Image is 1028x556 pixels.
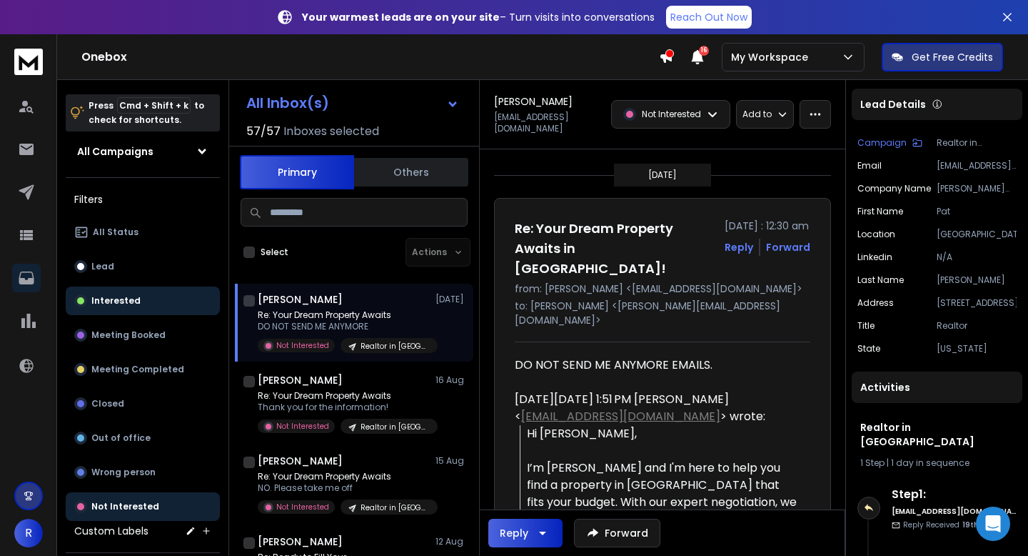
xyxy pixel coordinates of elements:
[488,519,563,547] button: Reply
[276,502,329,512] p: Not Interested
[515,357,799,374] div: DO NOT SEND ME ANYMORE EMAILS.
[527,425,799,442] div: Hi [PERSON_NAME],
[258,309,429,321] p: Re: Your Dream Property Awaits
[648,169,677,181] p: [DATE]
[91,398,124,409] p: Closed
[258,373,343,387] h1: [PERSON_NAME]
[258,292,343,307] h1: [PERSON_NAME]
[91,432,151,444] p: Out of office
[235,89,470,117] button: All Inbox(s)
[857,206,903,217] p: First Name
[117,97,191,114] span: Cmd + Shift + k
[494,94,573,109] h1: [PERSON_NAME]
[66,458,220,487] button: Wrong person
[731,50,814,64] p: My Workspace
[860,97,926,111] p: Lead Details
[66,189,220,209] h3: Filters
[670,10,747,24] p: Reach Out Now
[937,229,1017,240] p: [GEOGRAPHIC_DATA]
[494,111,603,134] p: [EMAIL_ADDRESS][DOMAIN_NAME]
[361,341,429,352] p: Realtor in [GEOGRAPHIC_DATA]
[435,455,468,467] p: 15 Aug
[937,137,1017,149] p: Realtor in [GEOGRAPHIC_DATA]
[937,183,1017,194] p: [PERSON_NAME] Real Estate
[14,519,43,547] button: R
[857,343,880,354] p: State
[699,46,709,56] span: 16
[742,109,772,120] p: Add to
[937,343,1017,354] p: [US_STATE]
[857,320,875,332] p: title
[74,524,148,538] h3: Custom Labels
[882,43,1003,71] button: Get Free Credits
[515,282,810,296] p: from: [PERSON_NAME] <[EMAIL_ADDRESS][DOMAIN_NAME]>
[66,355,220,384] button: Meeting Completed
[857,137,922,149] button: Campaign
[240,155,354,189] button: Primary
[860,457,1014,469] div: |
[860,420,1014,449] h1: Realtor in [GEOGRAPHIC_DATA]
[93,227,138,238] p: All Status
[246,123,281,140] span: 57 / 57
[515,299,810,327] p: to: [PERSON_NAME] <[PERSON_NAME][EMAIL_ADDRESS][DOMAIN_NAME]>
[521,408,720,425] a: [EMAIL_ADDRESS][DOMAIN_NAME]
[91,295,141,307] p: Interested
[725,219,810,233] p: [DATE] : 12:30 am
[89,99,204,127] p: Press to check for shortcuts.
[857,137,907,149] p: Campaign
[283,123,379,140] h3: Inboxes selected
[66,321,220,349] button: Meeting Booked
[91,329,166,341] p: Meeting Booked
[66,287,220,315] button: Interested
[66,424,220,452] button: Out of office
[66,137,220,166] button: All Campaigns
[66,492,220,521] button: Not Interested
[937,297,1017,309] p: [STREET_ADDRESS]
[515,219,716,279] h1: Re: Your Dream Property Awaits in [GEOGRAPHIC_DATA]!
[258,482,429,494] p: NO. Please take me off
[852,372,1022,403] div: Activities
[725,240,753,254] button: Reply
[903,520,997,530] p: Reply Received
[91,501,159,512] p: Not Interested
[857,160,882,172] p: Email
[857,297,894,309] p: Address
[258,471,429,482] p: Re: Your Dream Property Awaits
[246,96,329,110] h1: All Inbox(s)
[937,320,1017,332] p: Realtor
[302,10,655,24] p: – Turn visits into conversations
[361,422,429,432] p: Realtor in [GEOGRAPHIC_DATA]
[891,457,969,469] span: 1 day in sequence
[857,183,931,194] p: Company Name
[857,252,892,263] p: linkedin
[857,274,904,286] p: Last Name
[66,218,220,247] button: All Status
[91,364,184,375] p: Meeting Completed
[574,519,660,547] button: Forward
[81,49,659,66] h1: Onebox
[66,252,220,281] button: Lead
[435,374,468,386] p: 16 Aug
[435,294,468,305] p: [DATE]
[962,520,997,530] span: 19th, Aug
[77,144,153,159] h1: All Campaigns
[515,391,799,425] div: [DATE][DATE] 1:51 PM [PERSON_NAME] < > wrote:
[435,536,468,547] p: 12 Aug
[354,157,468,188] button: Others
[258,454,343,468] h1: [PERSON_NAME]
[860,457,885,469] span: 1 Step
[276,421,329,432] p: Not Interested
[937,274,1017,286] p: [PERSON_NAME]
[361,502,429,513] p: Realtor in [GEOGRAPHIC_DATA]
[258,535,343,549] h1: [PERSON_NAME]
[91,261,114,272] p: Lead
[500,526,528,540] div: Reply
[642,109,701,120] p: Not Interested
[258,321,429,332] p: DO NOT SEND ME ANYMORE
[91,467,156,478] p: Wrong person
[892,486,1017,503] h6: Step 1 :
[937,160,1017,172] p: [EMAIL_ADDRESS][DOMAIN_NAME]
[258,390,429,402] p: Re: Your Dream Property Awaits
